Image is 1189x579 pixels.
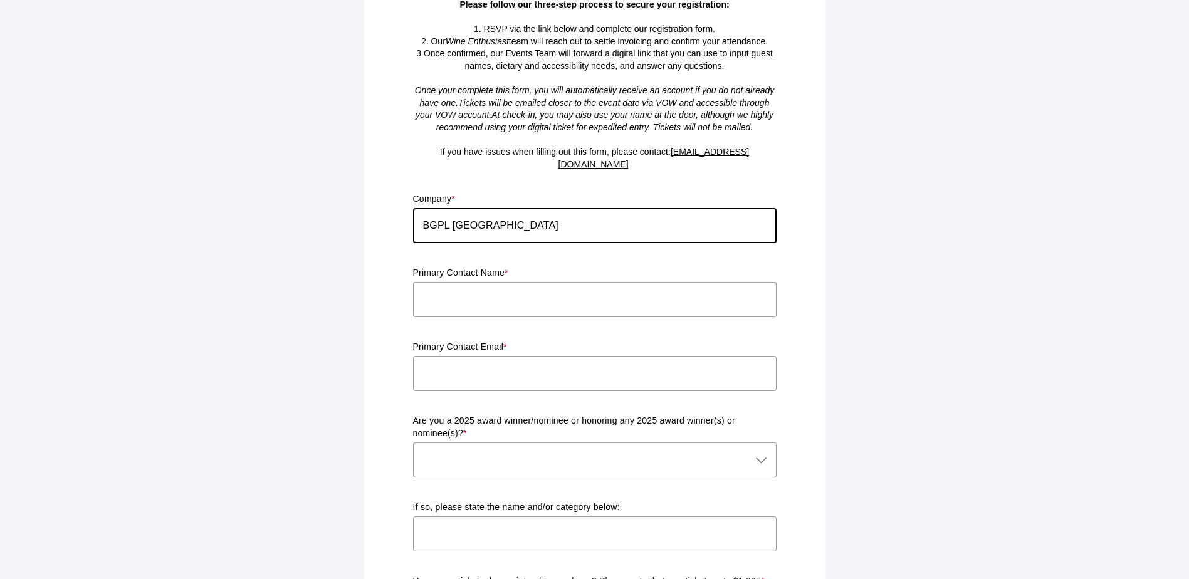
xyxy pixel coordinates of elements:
p: Company [413,193,777,206]
em: At check-in, you may also use your name at the door, although we highly recommend using your digi... [416,98,773,132]
span: 3 Once confirmed, our Events Team will forward a digital link that you can use to input guest nam... [416,48,773,71]
span: Tickets will be emailed closer to the event date via VOW and accessible through your VOW account. [416,98,770,120]
span: 1. RSVP via the link below and complete our registration form. [474,24,715,34]
p: Primary Contact Name [413,267,777,279]
p: If so, please state the name and/or category below: [413,501,777,514]
span: 2. Our team will reach out to settle invoicing and confirm your attendance. [421,36,768,46]
span: Once your complete this form, you will automatically receive an account if you do not already hav... [415,85,775,108]
a: [EMAIL_ADDRESS][DOMAIN_NAME] [558,147,750,169]
p: Primary Contact Email [413,341,777,353]
span: If you have issues when filling out this form, please contact [440,147,749,169]
p: Are you a 2025 award winner/nominee or honoring any 2025 award winner(s) or nominee(s)? [413,415,777,440]
em: Wine Enthusiast [446,36,509,46]
span: : [668,147,671,157]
